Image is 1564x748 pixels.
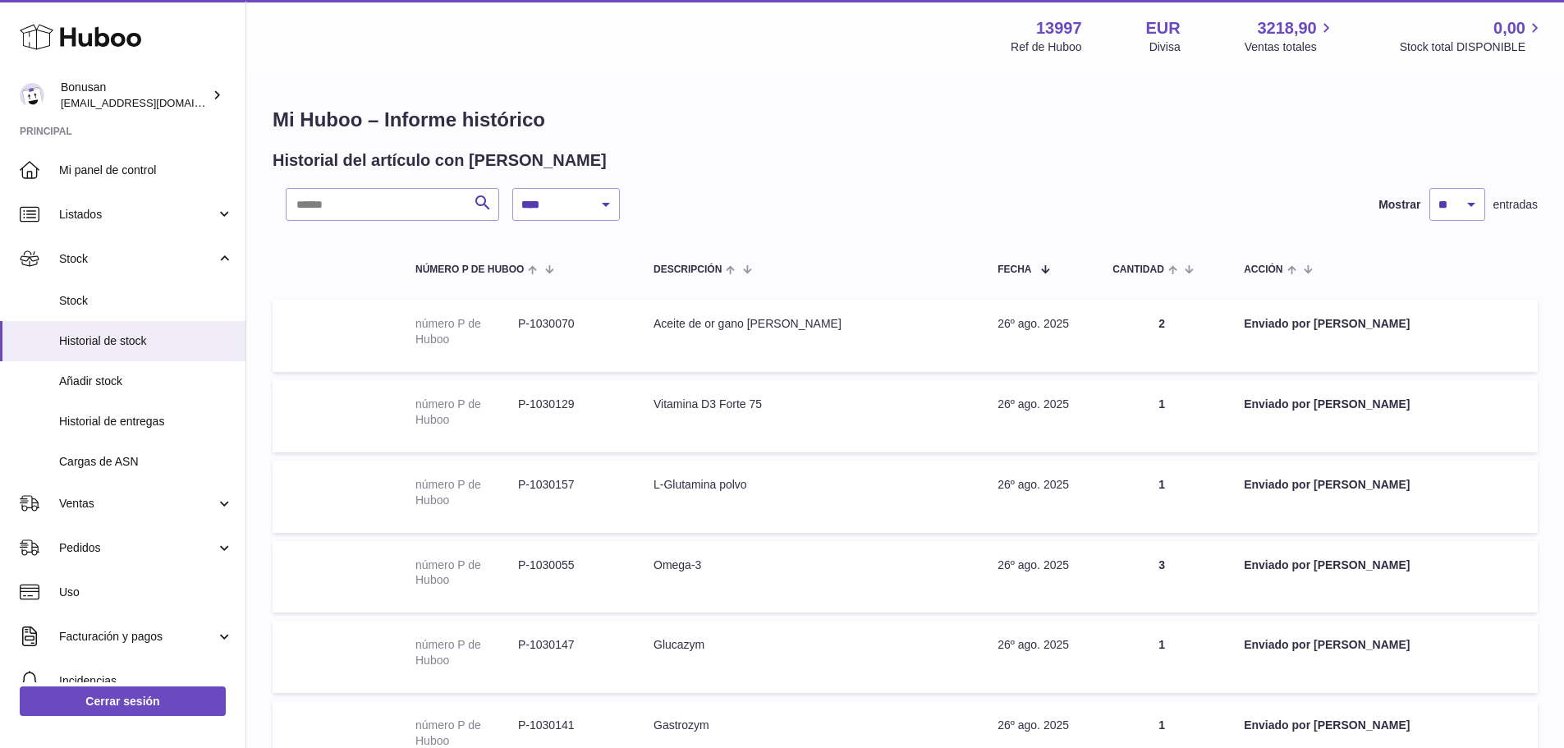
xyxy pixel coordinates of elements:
td: Glucazym [637,621,981,693]
span: Ventas [59,496,216,512]
dd: P-1030129 [518,397,621,428]
strong: Enviado por [PERSON_NAME] [1244,558,1410,571]
strong: Enviado por [PERSON_NAME] [1244,638,1410,651]
div: Ref de Huboo [1011,39,1081,55]
td: 26º ago. 2025 [981,541,1096,613]
strong: Enviado por [PERSON_NAME] [1244,397,1410,411]
strong: 13997 [1036,17,1082,39]
td: Omega-3 [637,541,981,613]
span: Ventas totales [1245,39,1336,55]
span: número P de Huboo [415,264,524,275]
span: Descripción [654,264,722,275]
a: 0,00 Stock total DISPONIBLE [1400,17,1544,55]
dd: P-1030157 [518,477,621,508]
dt: número P de Huboo [415,477,518,508]
td: 26º ago. 2025 [981,621,1096,693]
div: Divisa [1149,39,1181,55]
td: 1 [1096,380,1227,452]
a: Cerrar sesión [20,686,226,716]
td: Aceite de or gano [PERSON_NAME] [637,300,981,372]
span: Stock [59,293,233,309]
strong: Enviado por [PERSON_NAME] [1244,317,1410,330]
span: Mi panel de control [59,163,233,178]
dt: número P de Huboo [415,558,518,589]
td: Vitamina D3 Forte 75 [637,380,981,452]
span: Pedidos [59,540,216,556]
td: 1 [1096,461,1227,533]
a: 3218,90 Ventas totales [1245,17,1336,55]
span: Acción [1244,264,1282,275]
span: Historial de stock [59,333,233,349]
strong: Enviado por [PERSON_NAME] [1244,478,1410,491]
td: 26º ago. 2025 [981,461,1096,533]
span: Añadir stock [59,374,233,389]
span: Cargas de ASN [59,454,233,470]
span: Uso [59,585,233,600]
div: Bonusan [61,80,209,111]
strong: Enviado por [PERSON_NAME] [1244,718,1410,732]
span: 3218,90 [1257,17,1316,39]
span: Listados [59,207,216,223]
span: Historial de entregas [59,414,233,429]
h2: Historial del artículo con [PERSON_NAME] [273,149,607,172]
span: Cantidad [1112,264,1164,275]
dt: número P de Huboo [415,637,518,668]
span: 0,00 [1493,17,1525,39]
h1: Mi Huboo – Informe histórico [273,107,1538,133]
img: info@bonusan.es [20,83,44,108]
td: 3 [1096,541,1227,613]
td: 1 [1096,621,1227,693]
span: Facturación y pagos [59,629,216,645]
td: L-Glutamina polvo [637,461,981,533]
td: 2 [1096,300,1227,372]
dd: P-1030055 [518,558,621,589]
dd: P-1030070 [518,316,621,347]
label: Mostrar [1378,197,1420,213]
strong: EUR [1146,17,1181,39]
td: 26º ago. 2025 [981,380,1096,452]
td: 26º ago. 2025 [981,300,1096,372]
span: entradas [1493,197,1538,213]
dt: número P de Huboo [415,397,518,428]
span: Fecha [998,264,1031,275]
span: [EMAIL_ADDRESS][DOMAIN_NAME] [61,96,241,109]
span: Stock [59,251,216,267]
span: Incidencias [59,673,233,689]
dd: P-1030147 [518,637,621,668]
dt: número P de Huboo [415,316,518,347]
span: Stock total DISPONIBLE [1400,39,1544,55]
